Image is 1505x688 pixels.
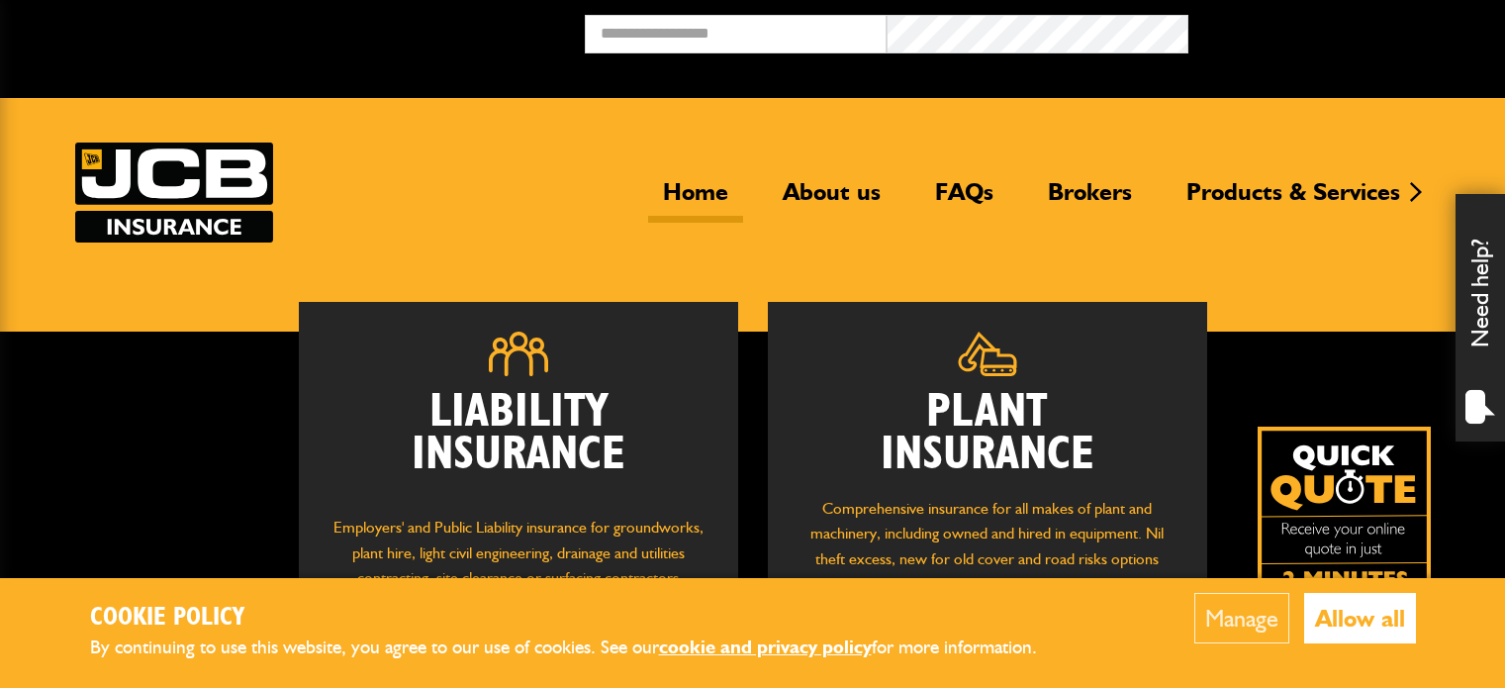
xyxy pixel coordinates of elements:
[75,143,273,243] img: JCB Insurance Services logo
[329,515,708,610] p: Employers' and Public Liability insurance for groundworks, plant hire, light civil engineering, d...
[768,177,895,223] a: About us
[90,633,1070,663] p: By continuing to use this website, you agree to our use of cookies. See our for more information.
[1188,15,1490,46] button: Broker Login
[1033,177,1147,223] a: Brokers
[1172,177,1415,223] a: Products & Services
[329,391,708,496] h2: Liability Insurance
[1194,593,1289,643] button: Manage
[75,143,273,243] a: JCB Insurance Services
[1304,593,1416,643] button: Allow all
[90,603,1070,634] h2: Cookie Policy
[1258,427,1431,600] img: Quick Quote
[920,177,1008,223] a: FAQs
[1258,427,1431,600] a: Get your insurance quote isn just 2-minutes
[798,391,1177,476] h2: Plant Insurance
[798,496,1177,597] p: Comprehensive insurance for all makes of plant and machinery, including owned and hired in equipm...
[659,636,872,658] a: cookie and privacy policy
[648,177,743,223] a: Home
[1456,194,1505,442] div: Need help?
